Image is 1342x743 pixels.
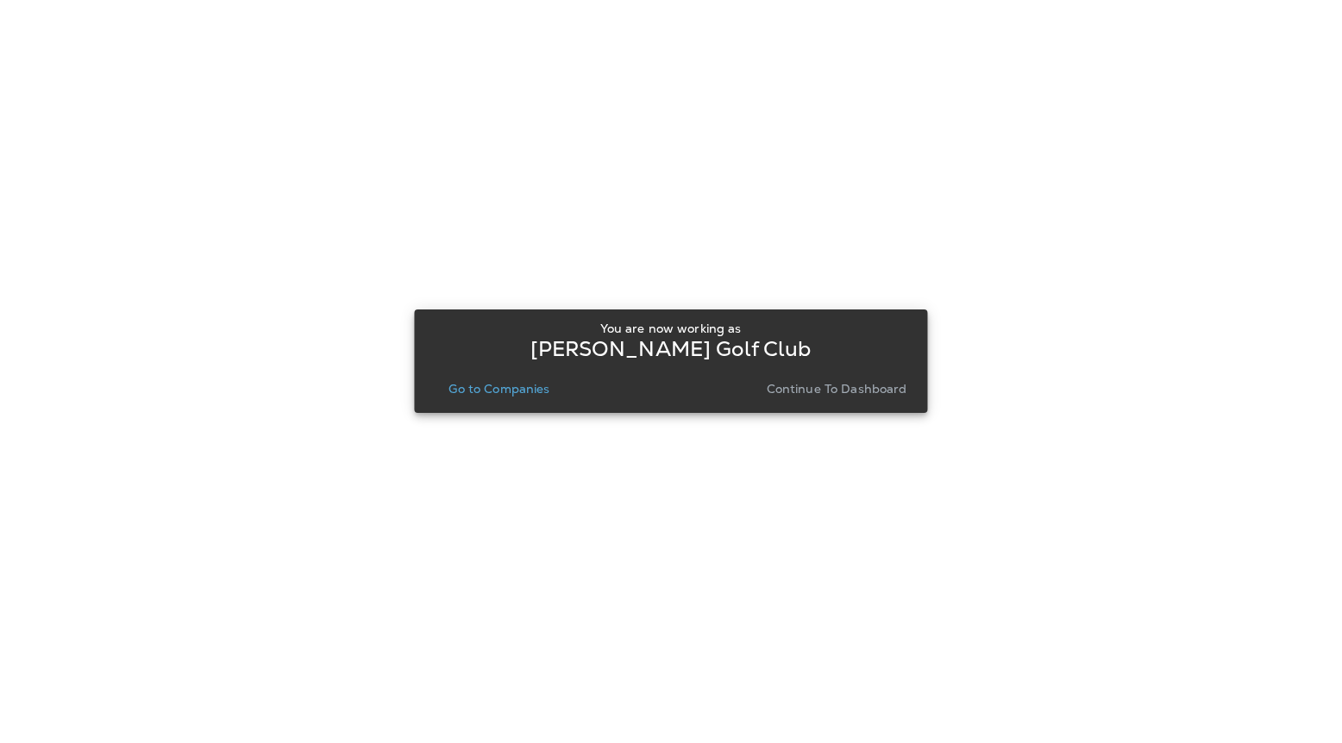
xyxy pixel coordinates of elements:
p: Go to Companies [448,382,549,396]
button: Go to Companies [442,377,556,401]
p: [PERSON_NAME] Golf Club [530,342,811,356]
p: Continue to Dashboard [767,382,907,396]
button: Continue to Dashboard [760,377,914,401]
p: You are now working as [600,322,741,335]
